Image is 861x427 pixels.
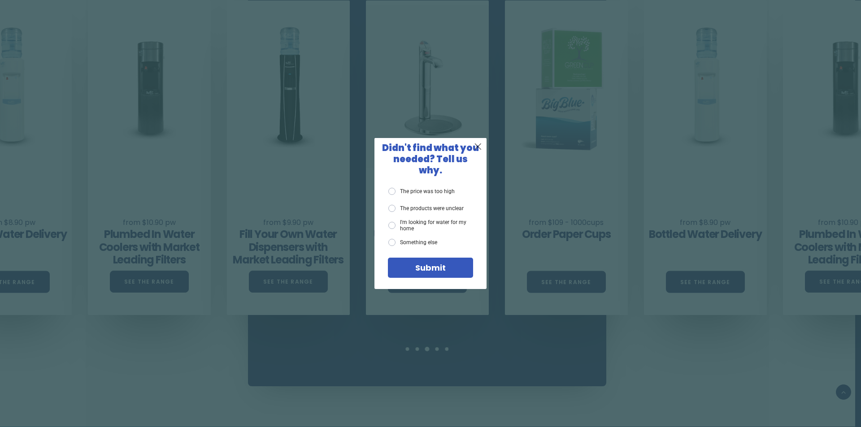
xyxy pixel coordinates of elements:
[415,262,446,273] span: Submit
[382,142,479,177] span: Didn't find what you needed? Tell us why.
[388,219,473,232] label: I'm looking for water for my home
[388,188,455,195] label: The price was too high
[388,239,437,246] label: Something else
[388,205,464,212] label: The products were unclear
[474,141,482,152] span: X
